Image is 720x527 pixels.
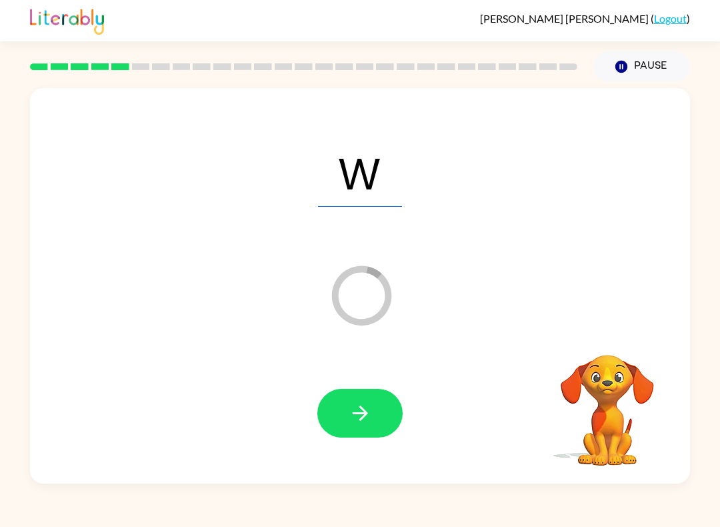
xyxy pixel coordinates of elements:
[480,12,690,25] div: ( )
[654,12,687,25] a: Logout
[318,137,402,207] span: W
[593,51,690,82] button: Pause
[480,12,651,25] span: [PERSON_NAME] [PERSON_NAME]
[30,5,104,35] img: Literably
[541,334,674,468] video: Your browser must support playing .mp4 files to use Literably. Please try using another browser.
